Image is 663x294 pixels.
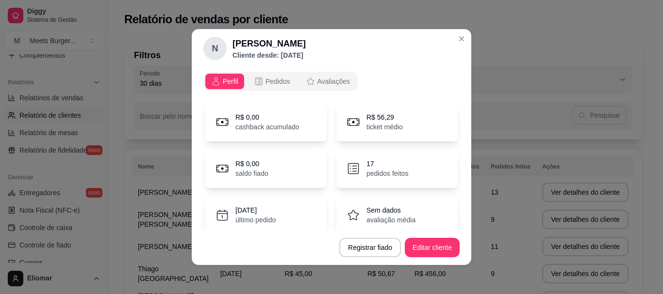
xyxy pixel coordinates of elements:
[232,37,306,50] h2: [PERSON_NAME]
[454,31,469,46] button: Close
[317,77,350,86] span: Avaliações
[366,169,408,178] p: pedidos feitos
[366,122,403,132] p: ticket médio
[203,72,358,91] div: opções
[235,122,299,132] p: cashback acumulado
[405,238,460,257] button: Editar cliente
[235,205,276,215] p: [DATE]
[232,50,306,60] p: Cliente desde: [DATE]
[235,215,276,225] p: último pedido
[235,112,299,122] p: R$ 0,00
[366,112,403,122] p: R$ 56,29
[235,169,268,178] p: saldo fiado
[235,159,268,169] p: R$ 0,00
[223,77,238,86] span: Perfil
[366,215,415,225] p: avaliação média
[366,159,408,169] p: 17
[339,238,401,257] button: Registrar fiado
[203,37,227,60] div: N
[366,205,415,215] p: Sem dados
[265,77,290,86] span: Pedidos
[203,72,460,91] div: opções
